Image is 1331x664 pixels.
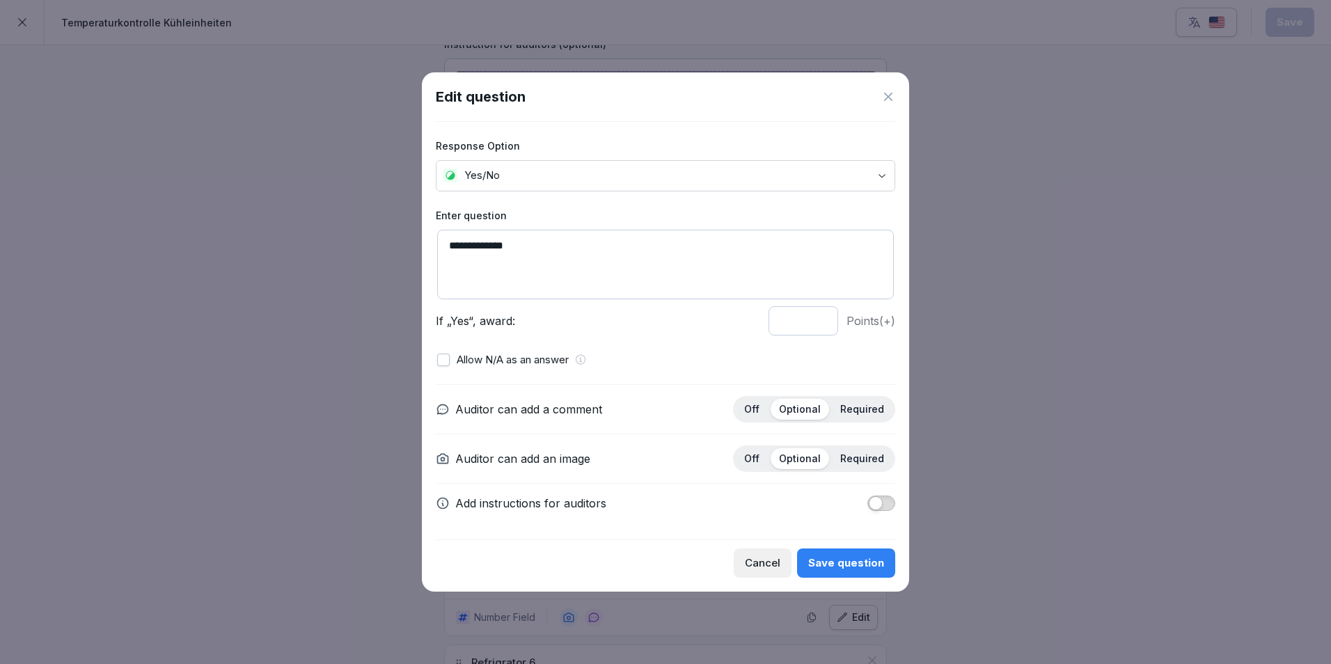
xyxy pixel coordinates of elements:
[745,555,780,571] div: Cancel
[744,403,759,416] p: Off
[436,86,526,107] h1: Edit question
[455,495,606,512] p: Add instructions for auditors
[436,139,895,153] label: Response Option
[840,403,884,416] p: Required
[808,555,884,571] div: Save question
[797,548,895,578] button: Save question
[779,452,821,465] p: Optional
[455,401,602,418] p: Auditor can add a comment
[744,452,759,465] p: Off
[436,313,760,329] p: If „Yes“, award:
[455,450,590,467] p: Auditor can add an image
[457,352,569,368] p: Allow N/A as an answer
[734,548,791,578] button: Cancel
[779,403,821,416] p: Optional
[846,313,895,329] p: Points (+)
[436,208,895,223] label: Enter question
[840,452,884,465] p: Required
